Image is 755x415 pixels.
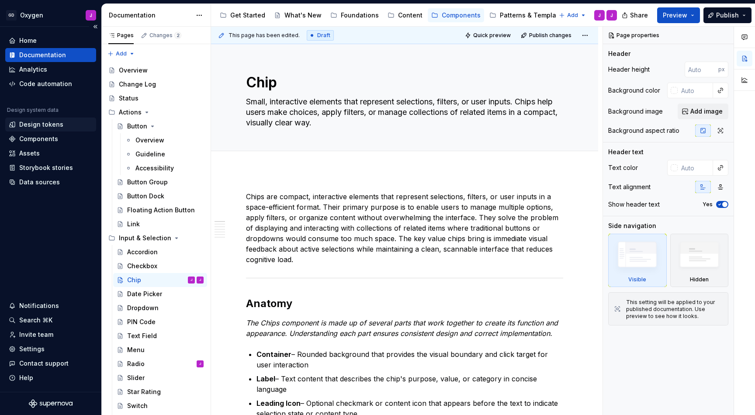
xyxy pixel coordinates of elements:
button: Publish changes [518,29,575,41]
button: Notifications [5,299,96,313]
div: Storybook stories [19,163,73,172]
a: Patterns & Templates [486,8,569,22]
div: J [610,12,613,19]
span: Quick preview [473,32,511,39]
div: Components [442,11,481,20]
div: Settings [19,345,45,353]
a: Button Dock [113,189,207,203]
a: ChipJJ [113,273,207,287]
div: Documentation [109,11,191,20]
button: Collapse sidebar [89,21,101,33]
div: Foundations [341,11,379,20]
div: Hidden [670,234,729,287]
button: Add [105,48,138,60]
div: Checkbox [127,262,157,270]
div: J [199,360,201,368]
em: The Chips component is made up of several parts that work together to create its function and app... [246,318,560,338]
div: J [598,12,601,19]
button: Search ⌘K [5,313,96,327]
a: Button [113,119,207,133]
div: Contact support [19,359,69,368]
input: Auto [678,83,713,98]
div: GD [6,10,17,21]
div: Patterns & Templates [500,11,566,20]
div: Page tree [216,7,554,24]
div: Guideline [135,150,165,159]
div: Invite team [19,330,53,339]
span: Add [567,12,578,19]
a: Data sources [5,175,96,189]
div: Search ⌘K [19,316,52,325]
div: Switch [127,401,148,410]
a: What's New [270,8,325,22]
div: Home [19,36,37,45]
a: Content [384,8,426,22]
div: Dropdown [127,304,159,312]
div: Hidden [690,276,709,283]
a: Design tokens [5,118,96,131]
div: Date Picker [127,290,162,298]
strong: Label [256,374,275,383]
div: Actions [105,105,207,119]
button: Add image [678,104,728,119]
div: Accessibility [135,164,174,173]
a: Date Picker [113,287,207,301]
strong: Leading Icon [256,399,301,408]
div: Help [19,373,33,382]
a: Get Started [216,8,269,22]
div: Oxygen [20,11,43,20]
div: Background color [608,86,660,95]
a: Assets [5,146,96,160]
div: J [199,276,201,284]
a: RadioJ [113,357,207,371]
a: Dropdown [113,301,207,315]
span: Publish [716,11,739,20]
a: Text Field [113,329,207,343]
a: Components [5,132,96,146]
span: Draft [317,32,330,39]
p: – Rounded background that provides the visual boundary and click target for user interaction [256,349,563,370]
div: PIN Code [127,318,156,326]
a: Guideline [121,147,207,161]
button: Share [617,7,654,23]
input: Auto [685,62,718,77]
div: Analytics [19,65,47,74]
a: Overview [105,63,207,77]
a: Code automation [5,77,96,91]
a: PIN Code [113,315,207,329]
div: Radio [127,360,145,368]
a: Floating Action Button [113,203,207,217]
div: Accordion [127,248,158,256]
button: Add [556,9,589,21]
div: Button [127,122,147,131]
button: Publish [703,7,752,23]
label: Yes [703,201,713,208]
div: Actions [119,108,142,117]
div: Chip [127,276,141,284]
div: Star Rating [127,387,161,396]
a: Accessibility [121,161,207,175]
div: Link [127,220,140,228]
div: Design system data [7,107,59,114]
a: Link [113,217,207,231]
a: Star Rating [113,385,207,399]
a: Menu [113,343,207,357]
a: Documentation [5,48,96,62]
div: What's New [284,11,322,20]
a: Button Group [113,175,207,189]
div: Show header text [608,200,660,209]
div: Header text [608,148,644,156]
div: Text Field [127,332,157,340]
span: 2 [174,32,181,39]
div: Text alignment [608,183,651,191]
textarea: Small, interactive elements that represent selections, filters, or user inputs. Chips help users ... [244,95,561,130]
h2: Anatomy [246,297,563,311]
div: Visible [628,276,646,283]
span: Share [630,11,648,20]
div: Text color [608,163,638,172]
a: Checkbox [113,259,207,273]
div: Header [608,49,630,58]
div: J [90,12,92,19]
div: Menu [127,346,145,354]
div: Content [398,11,423,20]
